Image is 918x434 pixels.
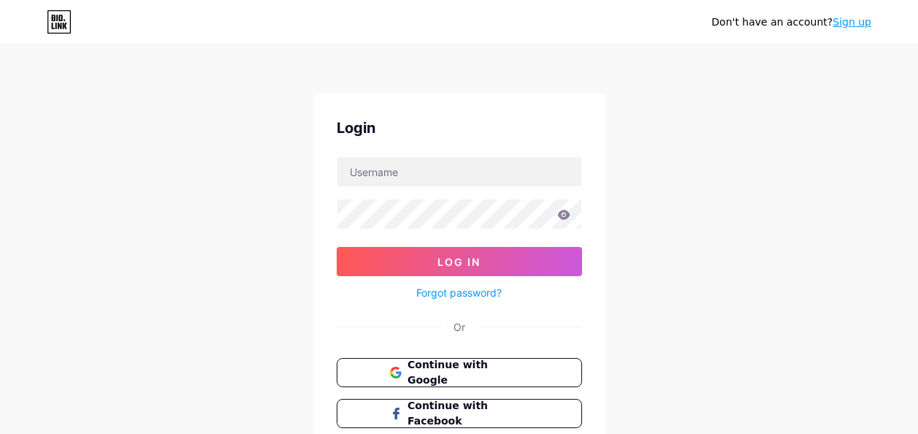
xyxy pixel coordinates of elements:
span: Continue with Facebook [408,398,528,429]
div: Or [454,319,465,335]
a: Forgot password? [416,285,502,300]
span: Log In [437,256,481,268]
button: Log In [337,247,582,276]
button: Continue with Facebook [337,399,582,428]
div: Don't have an account? [711,15,871,30]
div: Login [337,117,582,139]
input: Username [337,157,581,186]
a: Sign up [833,16,871,28]
button: Continue with Google [337,358,582,387]
span: Continue with Google [408,357,528,388]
